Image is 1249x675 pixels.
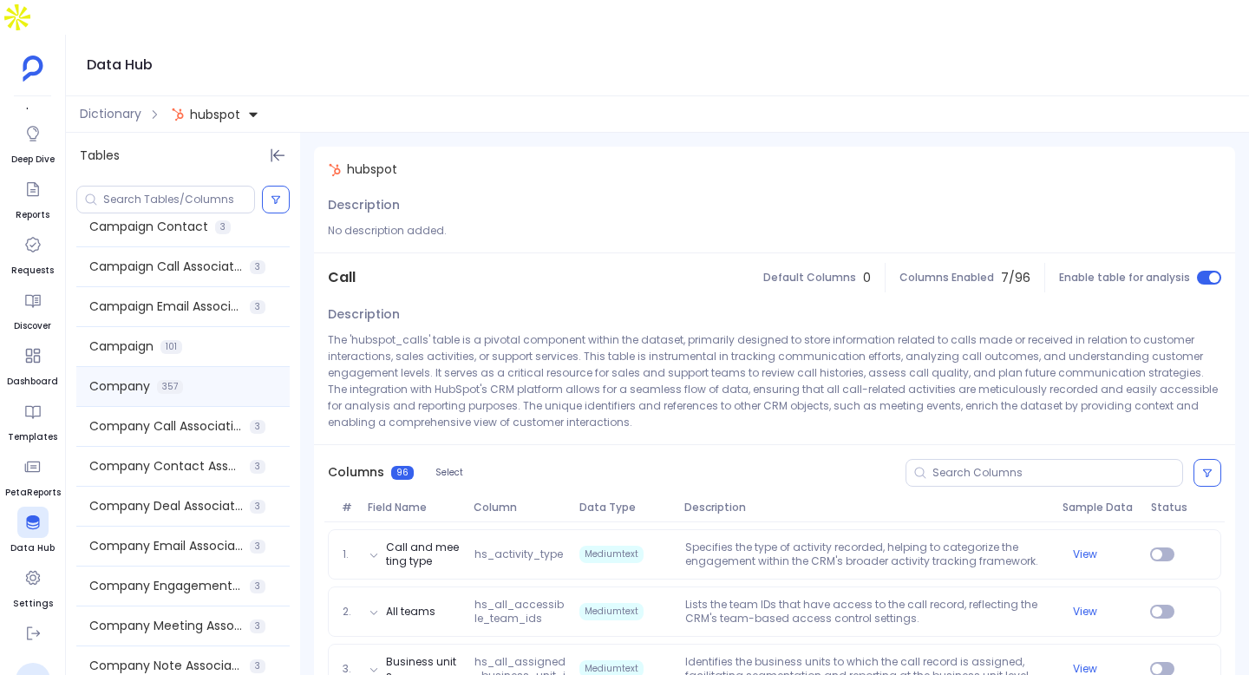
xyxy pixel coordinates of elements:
span: 3 [250,540,265,554]
span: Templates [8,430,57,444]
span: Data Type [572,501,678,514]
button: View [1073,547,1097,561]
span: 3 [250,460,265,474]
span: Mediumtext [579,603,644,620]
span: 3 [250,300,265,314]
button: Select [424,462,474,484]
span: Dashboard [7,375,58,389]
input: Search Tables/Columns [103,193,254,206]
button: Hide Tables [265,143,290,167]
a: Deep Dive [11,118,55,167]
span: Company Contact Association [89,457,243,475]
a: Templates [8,396,57,444]
button: Call and meeting type [386,541,460,568]
span: Status [1144,501,1180,514]
a: Dashboard [7,340,58,389]
button: hubspot [167,101,263,128]
span: Columns Enabled [899,271,994,285]
span: Deep Dive [11,153,55,167]
input: Search Columns [932,466,1182,480]
span: 3 [250,580,265,593]
span: 3 [250,619,265,633]
span: Company Email Association [89,537,243,555]
span: Campaign Contact [89,218,208,236]
span: Reports [16,208,49,222]
span: 7 / 96 [1001,269,1030,287]
img: hubspot.svg [171,108,185,121]
span: # [335,501,361,514]
p: Specifies the type of activity recorded, helping to categorize the engagement within the CRM's br... [678,541,1056,568]
span: Settings [13,597,53,611]
span: Company [89,377,150,396]
h1: Data Hub [87,53,153,77]
span: 3 [250,260,265,274]
span: Description [328,196,400,214]
span: Description [328,305,400,324]
p: Lists the team IDs that have access to the call record, reflecting the CRM's team-based access co... [678,598,1056,626]
span: Data Hub [10,541,55,555]
span: Campaign Call Association [89,258,243,276]
span: Company Meeting Association [89,617,243,635]
button: View [1073,605,1097,619]
span: Column [467,501,572,514]
span: Description [677,501,1056,514]
span: Campaign Email Association [89,298,243,316]
span: hs_all_accessible_team_ids [468,598,572,626]
span: Campaign [89,337,154,356]
span: hubspot [347,161,397,179]
span: Enable table for analysis [1059,271,1190,285]
a: Reports [16,174,49,222]
span: Columns [328,464,384,482]
img: petavue logo [23,56,43,82]
a: Settings [13,562,53,611]
span: 96 [391,466,414,480]
span: Call [328,267,356,288]
span: 3 [250,500,265,514]
span: 3 [250,659,265,673]
span: Dictionary [80,105,141,123]
span: Field Name [361,501,467,514]
span: Requests [11,264,54,278]
span: Company Call Association [89,417,243,436]
span: 3 [250,420,265,434]
span: Discover [14,319,51,333]
span: Company Note Association [89,657,243,675]
span: Company Engagement Association [89,577,243,595]
a: Requests [11,229,54,278]
p: The 'hubspot_calls' table is a pivotal component within the dataset, primarily designed to store ... [328,331,1221,430]
span: 0 [863,269,871,287]
span: PetaReports [5,486,61,500]
span: 1. [336,547,362,561]
p: No description added. [328,222,1221,239]
span: Company Deal Association [89,497,243,515]
span: 3 [215,220,231,234]
span: Default Columns [763,271,856,285]
span: 2. [336,605,362,619]
div: Tables [66,133,300,179]
span: Sample Data [1056,501,1143,514]
span: hubspot [190,106,240,123]
a: PetaReports [5,451,61,500]
a: Data Hub [10,507,55,555]
img: hubspot.svg [328,163,342,177]
span: Mediumtext [579,546,644,563]
a: Discover [14,285,51,333]
span: 101 [160,340,182,354]
span: 357 [157,380,183,394]
button: All teams [386,605,435,619]
span: hs_activity_type [468,547,572,561]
